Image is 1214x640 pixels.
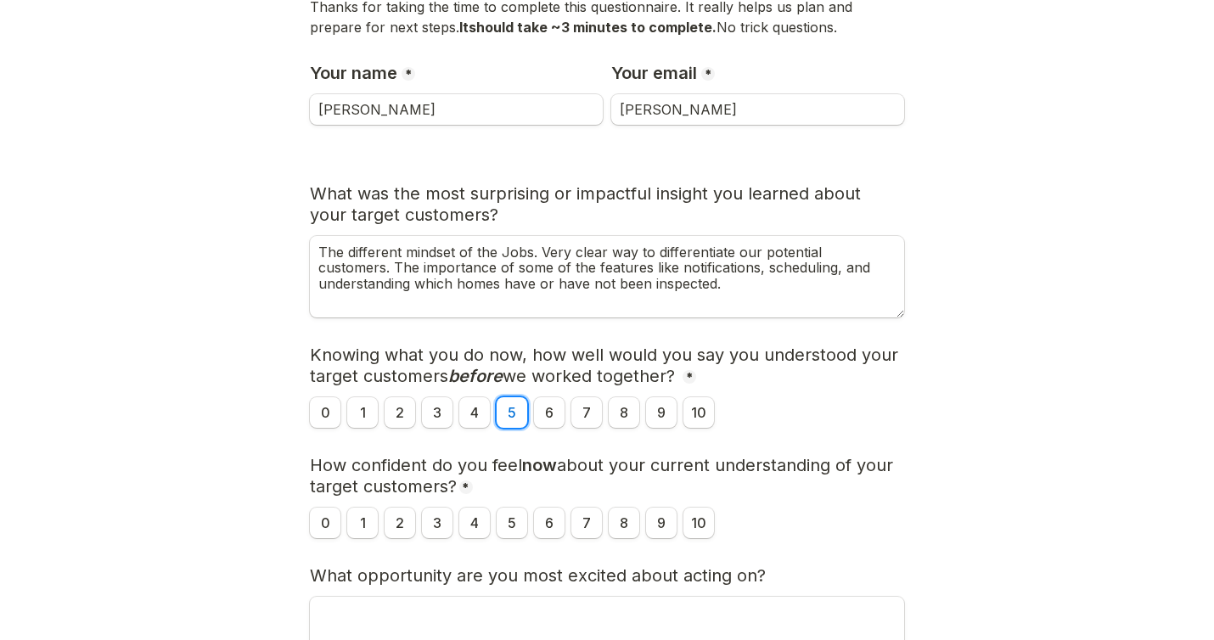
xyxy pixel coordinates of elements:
[310,236,904,317] textarea: What was the most surprising or impactful insight you learned about your target customers?
[310,63,397,84] p: Your name
[717,19,837,36] span: No trick questions.
[611,94,904,125] input: Your email
[310,455,904,497] h3: now
[469,19,717,36] span: should take ~3 minutes to complete.
[448,366,503,386] span: before
[611,63,697,84] p: Your email
[459,19,469,36] span: It
[310,345,903,386] span: Knowing what you do now, how well would you say you understood your target customers
[503,366,675,386] span: we worked together?
[310,183,866,225] span: What was the most surprising or impactful insight you learned about your target customers?
[310,94,603,125] input: Your name
[310,455,522,475] span: How confident do you feel
[310,565,766,586] span: What opportunity are you most excited about acting on?
[310,455,898,497] span: about your current understanding of your target customers?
